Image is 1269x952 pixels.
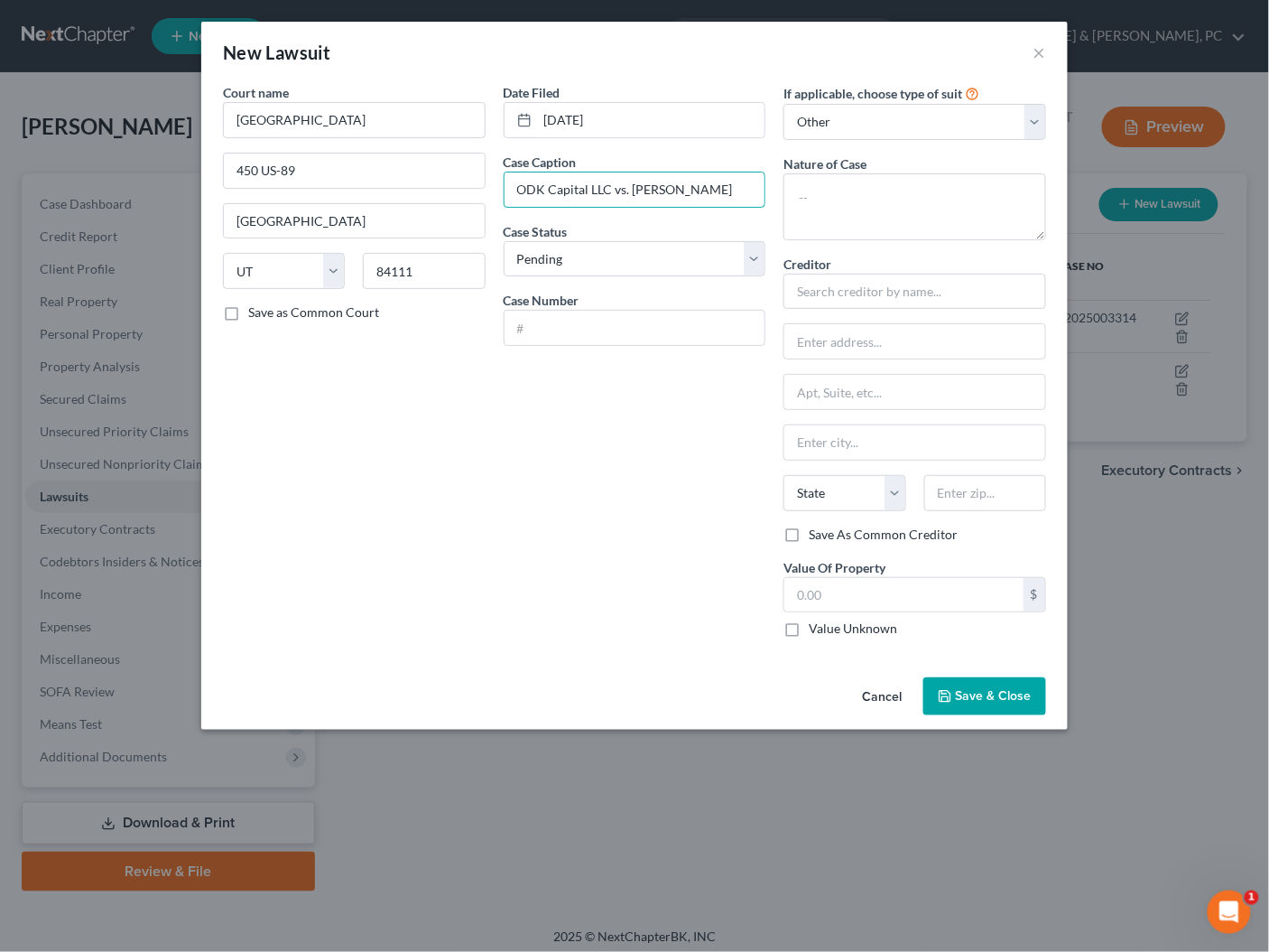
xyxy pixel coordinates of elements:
iframe: Intercom live chat [1208,891,1251,934]
input: -- [505,173,765,207]
input: Enter address... [784,324,1045,359]
input: Enter zip... [924,475,1046,511]
span: Court name [223,85,289,100]
label: If applicable, choose type of suit [783,84,962,103]
input: # [505,311,765,345]
input: Enter address... [224,154,485,188]
label: Save as Common Court [248,303,379,322]
label: Nature of Case [783,154,866,173]
input: Enter zip... [363,253,485,289]
input: Search creditor by name... [783,274,1046,310]
input: Apt, Suite, etc... [784,375,1045,409]
button: Save & Close [923,677,1046,715]
label: Value Of Property [783,558,885,577]
label: Case Caption [504,153,577,172]
span: Save & Close [956,688,1032,704]
button: × [1033,42,1046,63]
label: Save As Common Creditor [809,526,958,544]
button: Cancel [848,679,916,715]
span: 1 [1245,891,1259,905]
span: Creditor [783,257,831,272]
label: Date Filed [504,83,560,102]
span: Lawsuit [266,42,331,63]
input: Search court by name... [223,102,486,138]
label: Case Number [504,291,579,310]
span: Case Status [504,224,568,239]
span: New [223,42,262,63]
label: Value Unknown [809,620,897,638]
div: $ [1024,578,1045,612]
input: MM/DD/YYYY [538,103,765,137]
input: 0.00 [784,578,1024,612]
input: Enter city... [784,425,1045,460]
input: Enter city... [224,204,485,238]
